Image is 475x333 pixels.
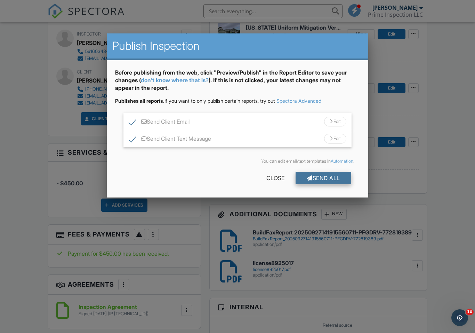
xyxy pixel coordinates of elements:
h2: Publish Inspection [112,39,362,53]
span: 10 [466,309,474,315]
div: Edit [324,117,346,126]
div: Before publishing from the web, click "Preview/Publish" in the Report Editor to save your changes... [115,69,360,98]
a: don't know where that is? [141,77,209,84]
a: Spectora Advanced [276,98,321,104]
span: If you want to only publish certain reports, try out [115,98,275,104]
div: Edit [324,134,346,144]
label: Send Client Email [129,118,190,127]
strong: Publishes all reports. [115,98,164,104]
label: Send Client Text Message [129,135,211,144]
div: Close [255,172,296,184]
iframe: Intercom live chat [451,309,468,326]
div: Send All [296,172,351,184]
a: Automation [331,158,353,164]
div: You can edit email/text templates in . [121,158,354,164]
